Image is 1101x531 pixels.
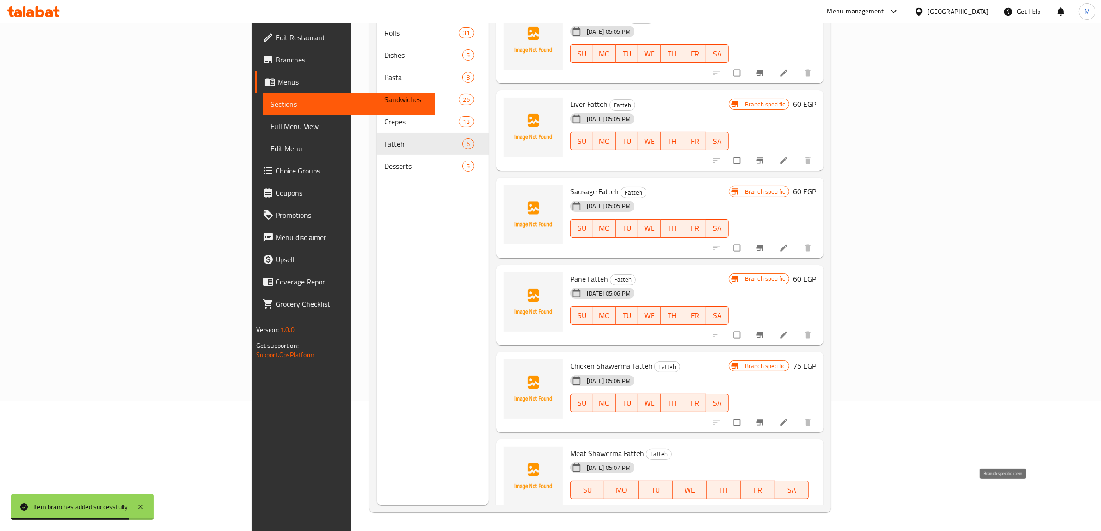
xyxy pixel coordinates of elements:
div: [GEOGRAPHIC_DATA] [928,6,989,17]
span: SU [574,483,601,497]
span: Sections [271,99,428,110]
span: [DATE] 05:05 PM [583,27,634,36]
span: Menus [277,76,428,87]
button: Branch-specific-item [750,150,772,171]
a: Branches [255,49,436,71]
span: SU [574,222,590,235]
button: TH [661,219,683,238]
button: FR [741,481,775,499]
div: Fatteh6 [377,133,488,155]
button: MO [604,481,639,499]
span: Desserts [384,161,462,172]
button: SA [706,394,729,412]
span: Select to update [728,414,748,431]
button: TU [639,481,673,499]
span: Rolls [384,27,459,38]
div: Fatteh [384,138,462,149]
span: Full Menu View [271,121,428,132]
img: Liver Fatteh [504,98,563,157]
button: MO [593,219,616,238]
button: TU [616,44,639,63]
button: TH [661,394,683,412]
span: TH [664,47,680,61]
img: Pane Fatteh [504,272,563,332]
span: FR [744,483,771,497]
span: WE [642,135,657,148]
div: Crepes [384,116,459,127]
button: FR [683,306,706,325]
a: Edit Menu [263,137,436,160]
h6: 60 EGP [793,98,816,111]
span: Branch specific [741,100,789,109]
span: TH [664,309,680,322]
a: Upsell [255,248,436,271]
span: Get support on: [256,340,299,352]
span: [DATE] 05:06 PM [583,289,634,298]
div: items [462,138,474,149]
div: Dishes5 [377,44,488,66]
a: Support.OpsPlatform [256,349,315,361]
span: MO [597,222,612,235]
span: Fatteh [610,274,635,285]
div: items [459,116,474,127]
span: Branch specific [741,274,789,283]
button: delete [798,63,820,83]
img: Chicken Shawerma Fatteh [504,359,563,419]
span: SU [574,135,590,148]
span: SA [779,483,806,497]
button: delete [798,412,820,432]
button: MO [593,394,616,412]
span: Fatteh [655,362,680,372]
span: Select to update [728,326,748,344]
span: Coupons [276,187,428,198]
button: FR [683,219,706,238]
a: Edit menu item [779,156,790,165]
h6: 75 EGP [793,359,816,372]
a: Coverage Report [255,271,436,293]
span: SA [710,309,725,322]
span: 5 [463,162,474,171]
div: items [459,94,474,105]
button: delete [798,325,820,345]
span: WE [642,309,657,322]
span: [DATE] 05:07 PM [583,463,634,472]
button: WE [673,481,707,499]
div: items [462,72,474,83]
a: Sections [263,93,436,115]
button: SA [706,306,729,325]
a: Full Menu View [263,115,436,137]
span: SA [710,47,725,61]
span: FR [687,396,702,410]
a: Promotions [255,204,436,226]
span: Edit Restaurant [276,32,428,43]
span: FR [687,135,702,148]
button: delete [798,238,820,258]
span: FR [687,309,702,322]
a: Grocery Checklist [255,293,436,315]
div: Rolls31 [377,22,488,44]
button: MO [593,132,616,150]
span: Pasta [384,72,462,83]
button: SA [706,132,729,150]
span: Coverage Report [276,276,428,287]
button: WE [638,394,661,412]
span: Menu disclaimer [276,232,428,243]
span: Promotions [276,210,428,221]
button: Branch-specific-item [750,325,772,345]
div: Fatteh [609,99,635,111]
button: TH [661,306,683,325]
span: Sausage Fatteh [570,185,619,198]
img: Sausage Fatteh [504,185,563,244]
div: Sandwiches26 [377,88,488,111]
a: Edit menu item [779,418,790,427]
h6: 60 EGP [793,185,816,198]
button: WE [638,219,661,238]
button: Branch-specific-item [750,63,772,83]
button: FR [683,394,706,412]
span: WE [642,47,657,61]
div: Crepes13 [377,111,488,133]
span: Liver Fatteh [570,97,608,111]
span: TU [620,47,635,61]
button: MO [593,44,616,63]
span: Branches [276,54,428,65]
